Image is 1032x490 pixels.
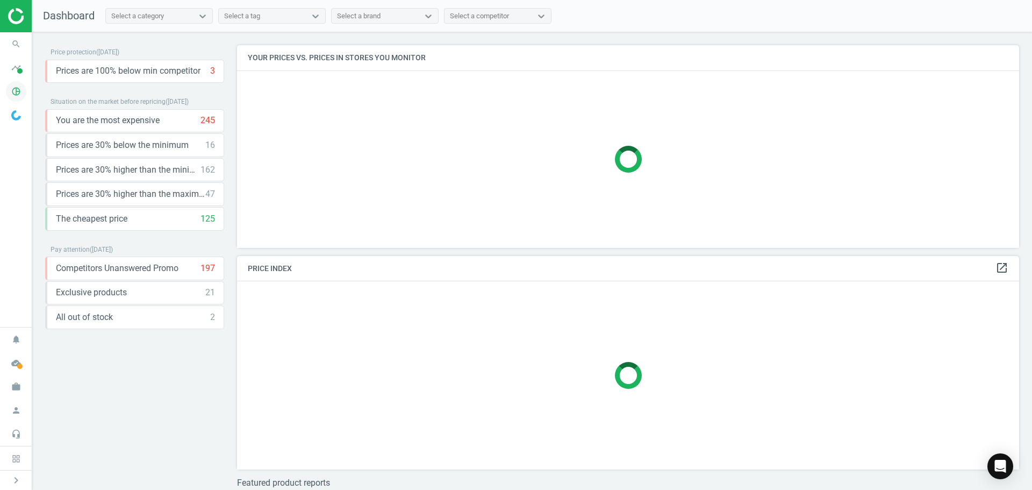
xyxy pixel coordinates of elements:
[237,478,1019,488] h3: Featured product reports
[10,474,23,487] i: chevron_right
[450,11,509,21] div: Select a competitor
[6,329,26,350] i: notifications
[51,98,166,105] span: Situation on the market before repricing
[6,58,26,78] i: timeline
[56,262,178,274] span: Competitors Unanswered Promo
[200,164,215,176] div: 162
[8,8,84,24] img: ajHJNr6hYgQAAAAASUVORK5CYII=
[6,34,26,54] i: search
[56,139,189,151] span: Prices are 30% below the minimum
[210,311,215,323] div: 2
[56,287,127,299] span: Exclusive products
[205,287,215,299] div: 21
[6,377,26,397] i: work
[56,65,200,77] span: Prices are 100% below min competitor
[995,261,1008,274] i: open_in_new
[205,139,215,151] div: 16
[56,164,200,176] span: Prices are 30% higher than the minimum
[200,115,215,126] div: 245
[90,246,113,253] span: ( [DATE] )
[51,48,96,56] span: Price protection
[43,9,95,22] span: Dashboard
[56,115,160,126] span: You are the most expensive
[6,400,26,421] i: person
[987,453,1013,479] div: Open Intercom Messenger
[205,188,215,200] div: 47
[56,311,113,323] span: All out of stock
[111,11,164,21] div: Select a category
[224,11,260,21] div: Select a tag
[6,353,26,373] i: cloud_done
[6,424,26,444] i: headset_mic
[237,45,1019,70] h4: Your prices vs. prices in stores you monitor
[200,262,215,274] div: 197
[337,11,381,21] div: Select a brand
[200,213,215,225] div: 125
[56,188,205,200] span: Prices are 30% higher than the maximal
[51,246,90,253] span: Pay attention
[995,261,1008,275] a: open_in_new
[210,65,215,77] div: 3
[3,473,30,487] button: chevron_right
[237,256,1019,281] h4: Price Index
[166,98,189,105] span: ( [DATE] )
[96,48,119,56] span: ( [DATE] )
[56,213,127,225] span: The cheapest price
[11,110,21,120] img: wGWNvw8QSZomAAAAABJRU5ErkJggg==
[6,81,26,102] i: pie_chart_outlined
